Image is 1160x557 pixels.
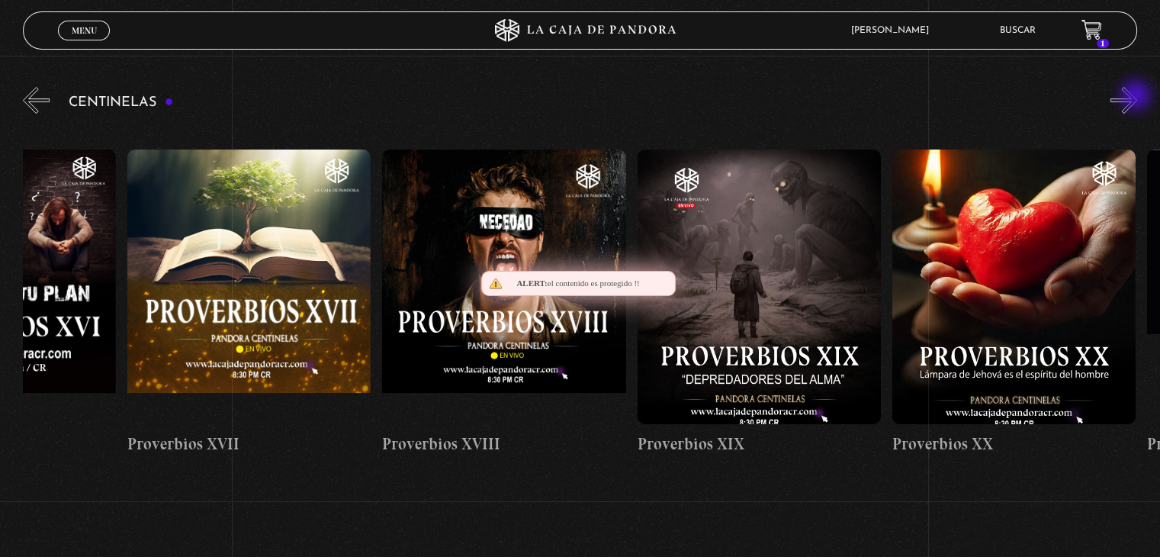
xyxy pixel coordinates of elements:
[892,432,1136,456] h4: Proverbios XX
[516,278,547,288] span: Alert:
[638,125,881,480] a: Proverbios XIX
[481,271,676,296] div: el contenido es protegido !!
[66,38,102,49] span: Cerrar
[1097,39,1109,48] span: 1
[638,432,881,456] h4: Proverbios XIX
[127,125,371,480] a: Proverbios XVII
[69,95,173,110] h3: Centinelas
[382,432,625,456] h4: Proverbios XVIII
[382,125,625,480] a: Proverbios XVIII
[892,125,1136,480] a: Proverbios XX
[127,432,371,456] h4: Proverbios XVII
[1110,87,1137,114] button: Next
[1081,20,1102,40] a: 1
[1000,26,1036,35] a: Buscar
[23,87,50,114] button: Previous
[843,26,944,35] span: [PERSON_NAME]
[72,26,97,35] span: Menu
